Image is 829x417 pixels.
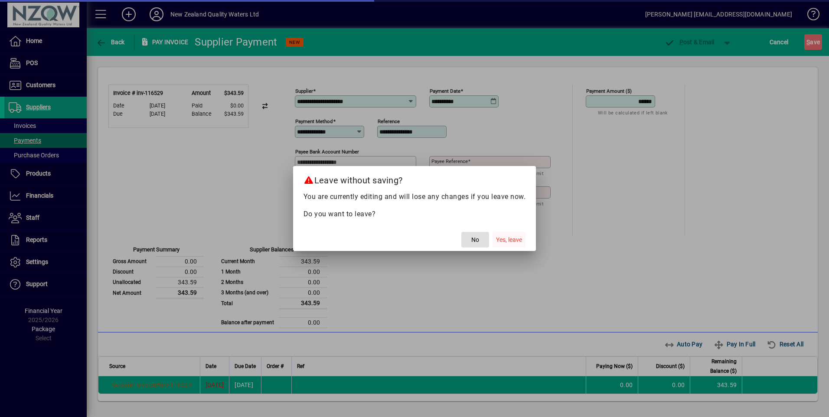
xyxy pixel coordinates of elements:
[304,209,526,219] p: Do you want to leave?
[496,235,522,244] span: Yes, leave
[304,192,526,202] p: You are currently editing and will lose any changes if you leave now.
[493,232,525,248] button: Yes, leave
[461,232,489,248] button: No
[293,166,536,191] h2: Leave without saving?
[471,235,479,244] span: No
